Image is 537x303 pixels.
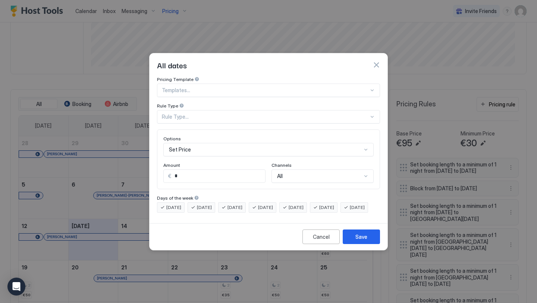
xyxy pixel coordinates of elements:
[355,233,367,241] div: Save
[350,204,365,211] span: [DATE]
[313,233,330,241] div: Cancel
[162,113,369,120] div: Rule Type...
[343,229,380,244] button: Save
[319,204,334,211] span: [DATE]
[7,278,25,296] div: Open Intercom Messenger
[172,170,265,182] input: Input Field
[227,204,242,211] span: [DATE]
[169,146,191,153] span: Set Price
[157,59,187,71] span: All dates
[289,204,304,211] span: [DATE]
[157,103,178,109] span: Rule Type
[271,162,292,168] span: Channels
[277,173,283,179] span: All
[157,76,194,82] span: Pricing Template
[258,204,273,211] span: [DATE]
[157,195,193,201] span: Days of the week
[197,204,212,211] span: [DATE]
[168,173,172,179] span: €
[163,136,181,141] span: Options
[166,204,181,211] span: [DATE]
[163,162,180,168] span: Amount
[302,229,340,244] button: Cancel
